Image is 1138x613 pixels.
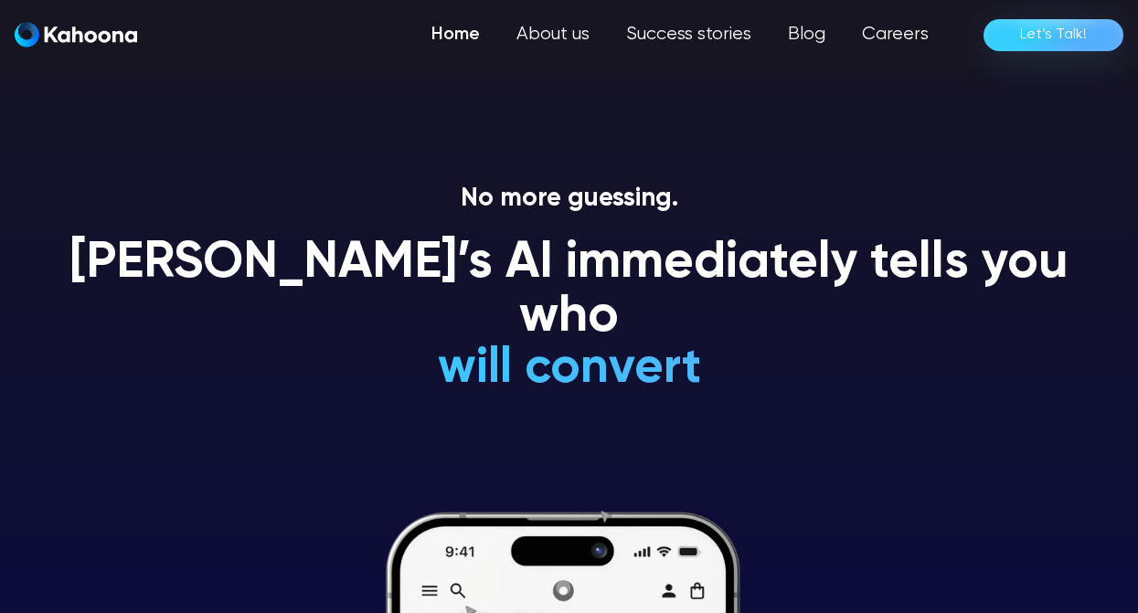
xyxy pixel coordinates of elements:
a: About us [498,16,608,53]
a: Let’s Talk! [984,19,1123,51]
div: Let’s Talk! [1020,20,1087,49]
img: Kahoona logo white [15,22,137,48]
a: Blog [770,16,844,53]
p: No more guessing. [57,184,1081,215]
a: home [15,22,137,48]
a: Home [413,16,498,53]
h1: will convert [300,342,838,396]
h1: [PERSON_NAME]’s AI immediately tells you who [57,237,1081,345]
a: Careers [844,16,947,53]
a: Success stories [608,16,770,53]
